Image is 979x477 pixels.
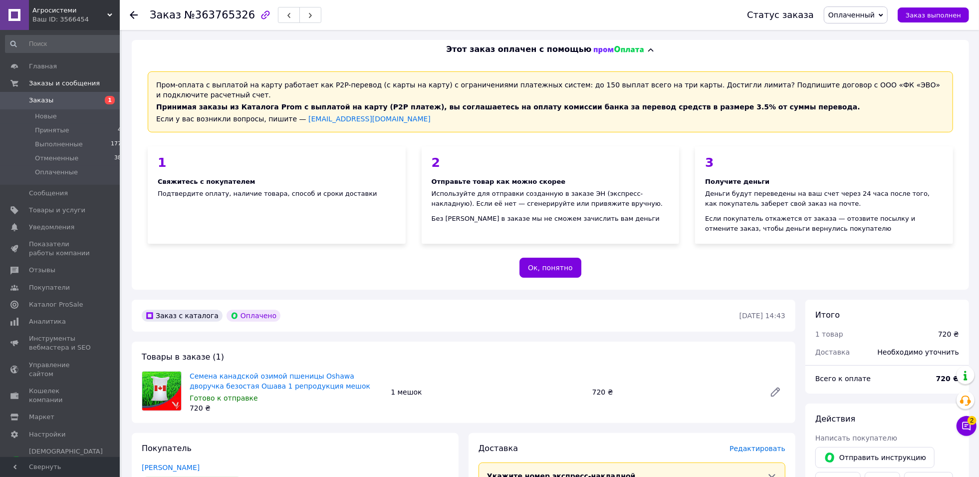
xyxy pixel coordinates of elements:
a: [EMAIL_ADDRESS][DOMAIN_NAME] [308,115,431,123]
a: [PERSON_NAME] [142,464,200,472]
span: Аналитика [29,317,66,326]
div: Если покупатель откажется от заказа — отозвите посылку и отмените заказ, чтобы деньги вернулись п... [705,214,943,234]
span: Новые [35,112,57,121]
div: Используйте для отправки созданную в заказе ЭН (экспресс-накладную). Если её нет — сгенерируйте и... [432,189,670,209]
span: Главная [29,62,57,71]
span: Оплаченный [828,11,875,19]
span: Настройки [29,430,65,439]
span: 1 [105,96,115,104]
div: Оплачено [227,310,280,322]
span: Принятые [35,126,69,135]
span: Агросистеми [32,6,107,15]
span: Редактировать [730,445,785,453]
span: Написать покупателю [815,434,897,442]
span: Товары в заказе (1) [142,352,224,362]
div: 3 [705,156,943,169]
div: 720 ₴ [190,403,383,413]
img: Семена канадской озимой пшеницы Oshawa дворучка безостая Ошава 1 репродукция мешок [142,372,181,411]
span: 1 товар [815,330,843,338]
time: [DATE] 14:43 [739,312,785,320]
span: Показатели работы компании [29,240,92,258]
a: Редактировать [765,382,785,402]
span: Каталог ProSale [29,300,83,309]
div: 720 ₴ [588,385,761,399]
span: Маркет [29,413,54,422]
span: Готово к отправке [190,394,258,402]
span: Оплаченные [35,168,78,177]
div: 2 [432,156,670,169]
span: Заказы [29,96,53,105]
span: Заказ [150,9,181,21]
div: 1 [158,156,396,169]
span: Инструменты вебмастера и SEO [29,334,92,352]
span: №363765326 [184,9,255,21]
span: Отзывы [29,266,55,275]
span: Всего к оплате [815,375,871,383]
div: Пром-оплата с выплатой на карту работает как P2P-перевод (с карты на карту) с ограничениями плате... [148,71,953,132]
div: Если у вас возникли вопросы, пишите — [156,114,945,124]
a: Семена канадской озимой пшеницы Oshawa дворучка безостая Ошава 1 репродукция мешок [190,372,370,390]
div: Статус заказа [747,10,814,20]
button: Ок, понятно [519,258,581,278]
span: Принимая заказы из Каталога Prom с выплатой на карту (P2P платеж), вы соглашаетесь на оплату коми... [156,103,860,111]
span: Этот заказ оплачен с помощью [446,44,591,55]
span: Заказы и сообщения [29,79,100,88]
div: Подтвердите оплату, наличие товара, способ и сроки доставки [148,146,406,244]
div: Деньги будут переведены на ваш счет через 24 часа после того, как покупатель заберет свой заказ н... [705,189,943,209]
div: Вернуться назад [130,10,138,20]
div: 720 ₴ [938,329,959,339]
span: Товары и услуги [29,206,85,215]
b: 720 ₴ [936,375,959,383]
button: Отправить инструкцию [815,447,935,468]
span: 380 [114,154,125,163]
span: Заказ выполнен [906,11,961,19]
span: Уведомления [29,223,74,232]
span: Управление сайтом [29,361,92,379]
span: Покупатель [142,444,192,453]
span: Доставка [815,348,850,356]
span: Получите деньги [705,178,769,185]
div: Необходимо уточнить [872,341,965,363]
span: Покупатели [29,283,70,292]
span: Итого [815,310,840,320]
span: Выполненные [35,140,83,149]
div: Без [PERSON_NAME] в заказе мы не сможем зачислить вам деньги [432,214,670,224]
span: Кошелек компании [29,387,92,405]
span: Доставка [479,444,518,453]
button: Чат с покупателем2 [957,416,977,436]
div: Заказ с каталога [142,310,223,322]
div: 1 мешок [387,385,588,399]
span: Отправьте товар как можно скорее [432,178,566,185]
span: 1772 [111,140,125,149]
input: Поиск [5,35,126,53]
span: [DEMOGRAPHIC_DATA] и счета [29,447,103,475]
span: Отмененные [35,154,78,163]
span: 2 [968,416,977,425]
span: Свяжитесь с покупателем [158,178,255,185]
button: Заказ выполнен [898,7,969,22]
div: Ваш ID: 3566454 [32,15,120,24]
span: Действия [815,414,855,424]
span: Сообщения [29,189,68,198]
